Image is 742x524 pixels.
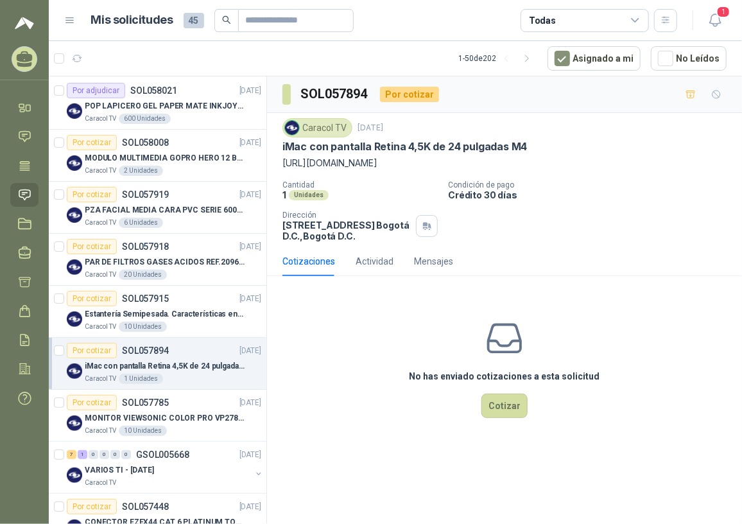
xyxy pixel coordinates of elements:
[703,9,727,32] button: 1
[136,450,189,459] p: GSOL005668
[85,114,116,124] p: Caracol TV
[301,84,370,104] h3: SOL057894
[85,374,116,384] p: Caracol TV
[67,207,82,223] img: Company Logo
[85,256,245,268] p: PAR DE FILTROS GASES ACIDOS REF.2096 3M
[67,103,82,119] img: Company Logo
[67,135,117,150] div: Por cotizar
[67,155,82,171] img: Company Logo
[119,270,167,280] div: 20 Unidades
[85,270,116,280] p: Caracol TV
[239,189,261,201] p: [DATE]
[122,294,169,303] p: SOL057915
[85,360,245,372] p: iMac con pantalla Retina 4,5K de 24 pulgadas M4
[239,293,261,305] p: [DATE]
[67,343,117,358] div: Por cotizar
[110,450,120,459] div: 0
[122,502,169,511] p: SOL057448
[282,189,286,200] p: 1
[85,218,116,228] p: Caracol TV
[282,254,335,268] div: Cotizaciones
[119,374,163,384] div: 1 Unidades
[121,450,131,459] div: 0
[358,122,383,134] p: [DATE]
[67,83,125,98] div: Por adjudicar
[282,118,352,137] div: Caracol TV
[222,15,231,24] span: search
[184,13,204,28] span: 45
[282,220,411,241] p: [STREET_ADDRESS] Bogotá D.C. , Bogotá D.C.
[410,369,600,383] h3: No has enviado cotizaciones a esta solicitud
[85,478,116,488] p: Caracol TV
[716,6,730,18] span: 1
[122,346,169,355] p: SOL057894
[119,322,167,332] div: 10 Unidades
[458,48,537,69] div: 1 - 50 de 202
[85,166,116,176] p: Caracol TV
[67,259,82,275] img: Company Logo
[239,397,261,409] p: [DATE]
[481,394,528,418] button: Cotizar
[239,449,261,461] p: [DATE]
[85,152,245,164] p: MODULO MULTIMEDIA GOPRO HERO 12 BLACK
[49,234,266,286] a: Por cotizarSOL057918[DATE] Company LogoPAR DE FILTROS GASES ACIDOS REF.2096 3MCaracol TV20 Unidades
[130,86,177,95] p: SOL058021
[85,426,116,436] p: Caracol TV
[282,180,438,189] p: Cantidad
[78,450,87,459] div: 1
[67,467,82,483] img: Company Logo
[356,254,393,268] div: Actividad
[67,395,117,410] div: Por cotizar
[651,46,727,71] button: No Leídos
[282,156,727,170] p: [URL][DOMAIN_NAME]
[448,189,737,200] p: Crédito 30 días
[239,85,261,97] p: [DATE]
[49,286,266,338] a: Por cotizarSOL057915[DATE] Company LogoEstantería Semipesada. Características en el adjuntoCaraco...
[239,241,261,253] p: [DATE]
[49,390,266,442] a: Por cotizarSOL057785[DATE] Company LogoMONITOR VIEWSONIC COLOR PRO VP2786-4KCaracol TV10 Unidades
[67,311,82,327] img: Company Logo
[548,46,641,71] button: Asignado a mi
[15,15,34,31] img: Logo peakr
[67,447,264,488] a: 7 1 0 0 0 0 GSOL005668[DATE] Company LogoVARIOS TI - [DATE]Caracol TV
[67,499,117,514] div: Por cotizar
[122,190,169,199] p: SOL057919
[122,138,169,147] p: SOL058008
[67,450,76,459] div: 7
[91,11,173,30] h1: Mis solicitudes
[85,322,116,332] p: Caracol TV
[282,211,411,220] p: Dirección
[122,242,169,251] p: SOL057918
[49,338,266,390] a: Por cotizarSOL057894[DATE] Company LogoiMac con pantalla Retina 4,5K de 24 pulgadas M4Caracol TV1...
[49,78,266,130] a: Por adjudicarSOL058021[DATE] Company LogoPOP LAPICERO GEL PAPER MATE INKJOY 0.7 (Revisar el adjun...
[119,426,167,436] div: 10 Unidades
[89,450,98,459] div: 0
[85,464,154,476] p: VARIOS TI - [DATE]
[239,345,261,357] p: [DATE]
[289,190,329,200] div: Unidades
[67,187,117,202] div: Por cotizar
[119,114,171,124] div: 600 Unidades
[448,180,737,189] p: Condición de pago
[119,166,163,176] div: 2 Unidades
[85,308,245,320] p: Estantería Semipesada. Características en el adjunto
[85,100,245,112] p: POP LAPICERO GEL PAPER MATE INKJOY 0.7 (Revisar el adjunto)
[414,254,453,268] div: Mensajes
[282,140,528,153] p: iMac con pantalla Retina 4,5K de 24 pulgadas M4
[122,398,169,407] p: SOL057785
[67,291,117,306] div: Por cotizar
[85,412,245,424] p: MONITOR VIEWSONIC COLOR PRO VP2786-4K
[67,239,117,254] div: Por cotizar
[85,204,245,216] p: PZA FACIAL MEDIA CARA PVC SERIE 6000 3M
[529,13,556,28] div: Todas
[99,450,109,459] div: 0
[119,218,163,228] div: 6 Unidades
[67,415,82,431] img: Company Logo
[285,121,299,135] img: Company Logo
[239,137,261,149] p: [DATE]
[67,363,82,379] img: Company Logo
[49,130,266,182] a: Por cotizarSOL058008[DATE] Company LogoMODULO MULTIMEDIA GOPRO HERO 12 BLACKCaracol TV2 Unidades
[380,87,439,102] div: Por cotizar
[49,182,266,234] a: Por cotizarSOL057919[DATE] Company LogoPZA FACIAL MEDIA CARA PVC SERIE 6000 3MCaracol TV6 Unidades
[239,501,261,513] p: [DATE]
